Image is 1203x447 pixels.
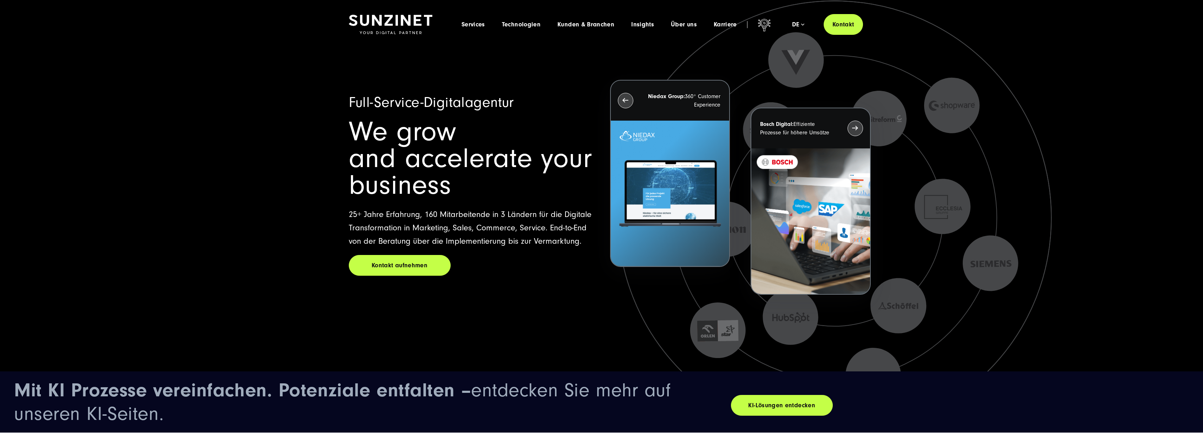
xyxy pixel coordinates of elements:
button: Niedax Group:360° Customer Experience Letztes Projekt von Niedax. Ein Laptop auf dem die Niedax W... [610,80,730,267]
img: Letztes Projekt von Niedax. Ein Laptop auf dem die Niedax Website geöffnet ist, auf blauem Hinter... [611,121,729,267]
span: We grow and accelerate your business [349,116,592,201]
a: Insights [631,21,654,28]
p: Effiziente Prozesse für höhere Umsätze [760,120,835,137]
a: Kontakt [824,14,863,35]
a: Kontakt aufnehmen [349,255,451,276]
strong: Niedax Group: [648,93,685,100]
p: 360° Customer Experience [646,92,720,109]
span: entdecken Sie mehr auf unseren KI-Seiten. [14,379,671,425]
a: KI-Lösungen entdecken [731,395,833,416]
a: Über uns [671,21,697,28]
div: de [792,21,804,28]
strong: Bosch Digital: [760,121,793,127]
span: Full-Service-Digitalagentur [349,94,514,111]
a: Kunden & Branchen [557,21,614,28]
img: SUNZINET Full Service Digital Agentur [349,15,432,34]
button: Bosch Digital:Effiziente Prozesse für höhere Umsätze BOSCH - Kundeprojekt - Digital Transformatio... [751,108,870,295]
a: Karriere [714,21,737,28]
p: 25+ Jahre Erfahrung, 160 Mitarbeitende in 3 Ländern für die Digitale Transformation in Marketing,... [349,208,593,248]
a: Technologien [502,21,541,28]
a: Services [462,21,485,28]
img: BOSCH - Kundeprojekt - Digital Transformation Agentur SUNZINET [751,148,870,294]
span: Mit KI Prozesse vereinfachen. Potenziale entfalten – [14,379,471,401]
